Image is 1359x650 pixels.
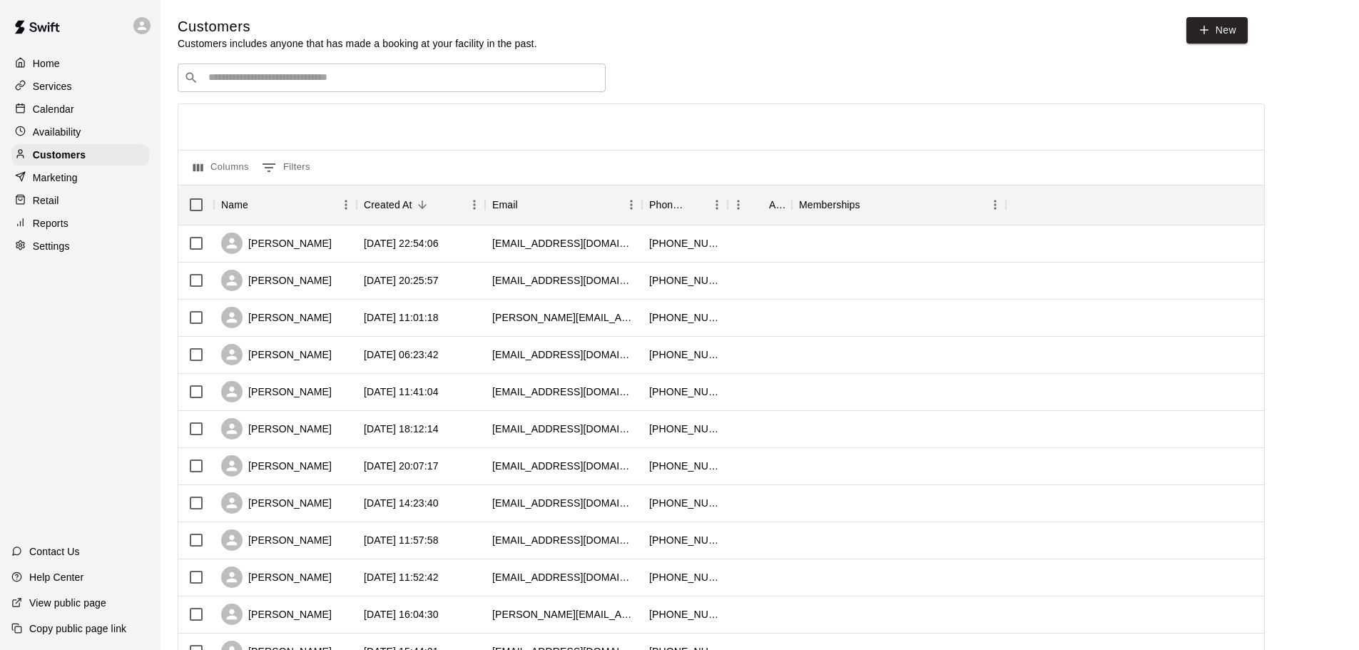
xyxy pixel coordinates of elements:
button: Menu [984,194,1006,215]
button: Sort [860,195,880,215]
a: Customers [11,144,149,166]
div: Created At [357,185,485,225]
button: Menu [335,194,357,215]
button: Menu [728,194,749,215]
p: Help Center [29,570,83,584]
div: Created At [364,185,412,225]
button: Sort [518,195,538,215]
div: 2025-08-15 11:01:18 [364,310,439,325]
a: New [1186,17,1248,44]
div: +16198502964 [649,422,721,436]
div: +12096276323 [649,496,721,510]
a: Marketing [11,167,149,188]
div: renteria1128@gmail.com [492,533,635,547]
div: emmanuel4erezleon@gmail.com [492,347,635,362]
div: 2025-08-08 16:04:30 [364,607,439,621]
a: Reports [11,213,149,234]
p: Customers [33,148,86,162]
div: amandatdavis@hotmail.com [492,385,635,399]
button: Show filters [258,156,314,179]
div: [PERSON_NAME] [221,567,332,588]
div: ethanzjayne@gmail.com [492,273,635,288]
div: [PERSON_NAME] [221,307,332,328]
p: Customers includes anyone that has made a booking at your facility in the past. [178,36,537,51]
button: Sort [686,195,706,215]
p: Marketing [33,171,78,185]
div: 2025-08-10 11:52:42 [364,570,439,584]
div: sharonbittman@gmail.com [492,570,635,584]
div: +17077580736 [649,236,721,250]
h5: Customers [178,17,537,36]
a: Calendar [11,98,149,120]
div: rick.tigner@jfwmail.com [492,310,635,325]
div: brendahirschschmidt@gmail.com [492,607,635,621]
div: rhector93@gmail.com [492,236,635,250]
div: [PERSON_NAME] [221,381,332,402]
div: aliisurfer@gmail.com [492,422,635,436]
div: [PERSON_NAME] [221,344,332,365]
a: Settings [11,235,149,257]
div: 2025-08-13 18:12:14 [364,422,439,436]
p: Home [33,56,60,71]
div: 2025-08-12 20:07:17 [364,459,439,473]
div: 2025-08-15 06:23:42 [364,347,439,362]
div: [PERSON_NAME] [221,418,332,440]
a: Home [11,53,149,74]
p: Availability [33,125,81,139]
button: Select columns [190,156,253,179]
p: Reports [33,216,68,230]
button: Menu [706,194,728,215]
button: Sort [248,195,268,215]
div: +17078492341 [649,385,721,399]
div: Name [214,185,357,225]
div: +17078130232 [649,533,721,547]
div: Name [221,185,248,225]
div: Memberships [799,185,860,225]
p: Retail [33,193,59,208]
div: 2025-08-14 11:41:04 [364,385,439,399]
div: +17075294188 [649,310,721,325]
div: [PERSON_NAME] [221,455,332,477]
div: Age [769,185,785,225]
button: Menu [464,194,485,215]
div: [PERSON_NAME] [221,604,332,625]
div: Email [485,185,642,225]
p: Settings [33,239,70,253]
a: Availability [11,121,149,143]
p: Copy public page link [29,621,126,636]
div: +17078496787 [649,607,721,621]
div: Memberships [792,185,1006,225]
div: 2025-08-10 11:57:58 [364,533,439,547]
div: 2025-08-18 22:54:06 [364,236,439,250]
div: +17074940728 [649,273,721,288]
div: [PERSON_NAME] [221,270,332,291]
p: Services [33,79,72,93]
div: [PERSON_NAME] [221,492,332,514]
button: Sort [749,195,769,215]
div: munson11@sbcglobal.net [492,496,635,510]
div: +15165517597 [649,570,721,584]
div: Email [492,185,518,225]
button: Sort [412,195,432,215]
div: 2025-08-18 20:25:57 [364,273,439,288]
div: Phone Number [649,185,686,225]
div: Search customers by name or email [178,64,606,92]
p: Contact Us [29,544,80,559]
div: Age [728,185,792,225]
a: Retail [11,190,149,211]
div: jdsteelerman@gmail.com [492,459,635,473]
div: +17078884759 [649,459,721,473]
div: 2025-08-12 14:23:40 [364,496,439,510]
div: [PERSON_NAME] [221,529,332,551]
a: Services [11,76,149,97]
button: Menu [621,194,642,215]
